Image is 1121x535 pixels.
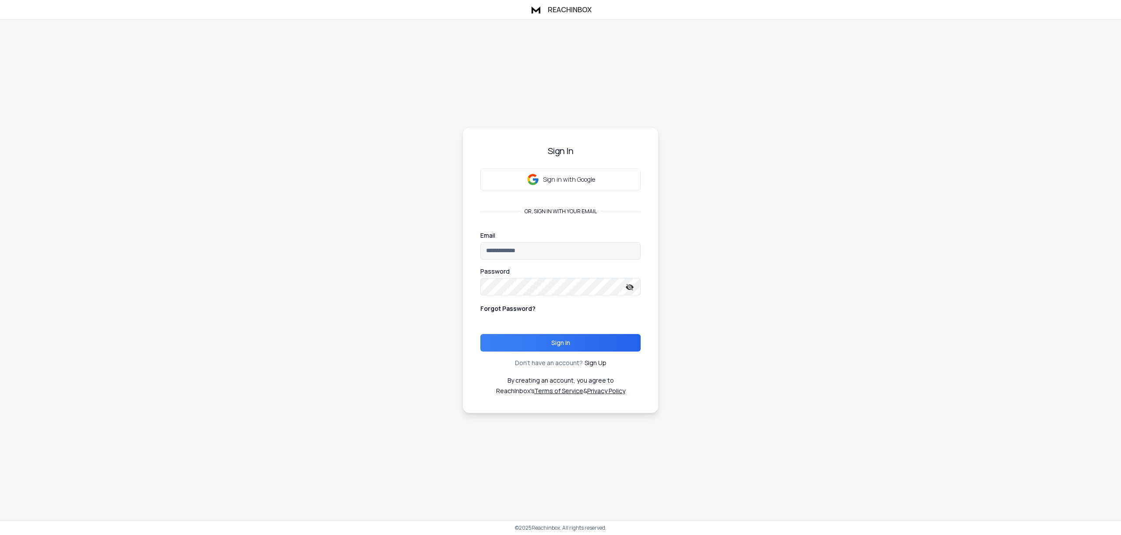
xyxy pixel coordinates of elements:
[480,304,536,313] p: Forgot Password?
[480,232,495,239] label: Email
[480,334,641,352] button: Sign In
[480,268,510,275] label: Password
[548,4,592,15] h1: ReachInbox
[480,169,641,190] button: Sign in with Google
[515,524,606,531] p: © 2025 Reachinbox. All rights reserved.
[529,4,592,16] a: ReachInbox
[543,175,595,184] p: Sign in with Google
[529,4,543,16] img: logo
[585,359,606,367] a: Sign Up
[521,208,600,215] p: or, sign in with your email
[587,387,625,395] a: Privacy Policy
[480,145,641,157] h3: Sign In
[508,376,614,385] p: By creating an account, you agree to
[496,387,625,395] p: ReachInbox's &
[534,387,583,395] a: Terms of Service
[515,359,583,367] p: Don't have an account?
